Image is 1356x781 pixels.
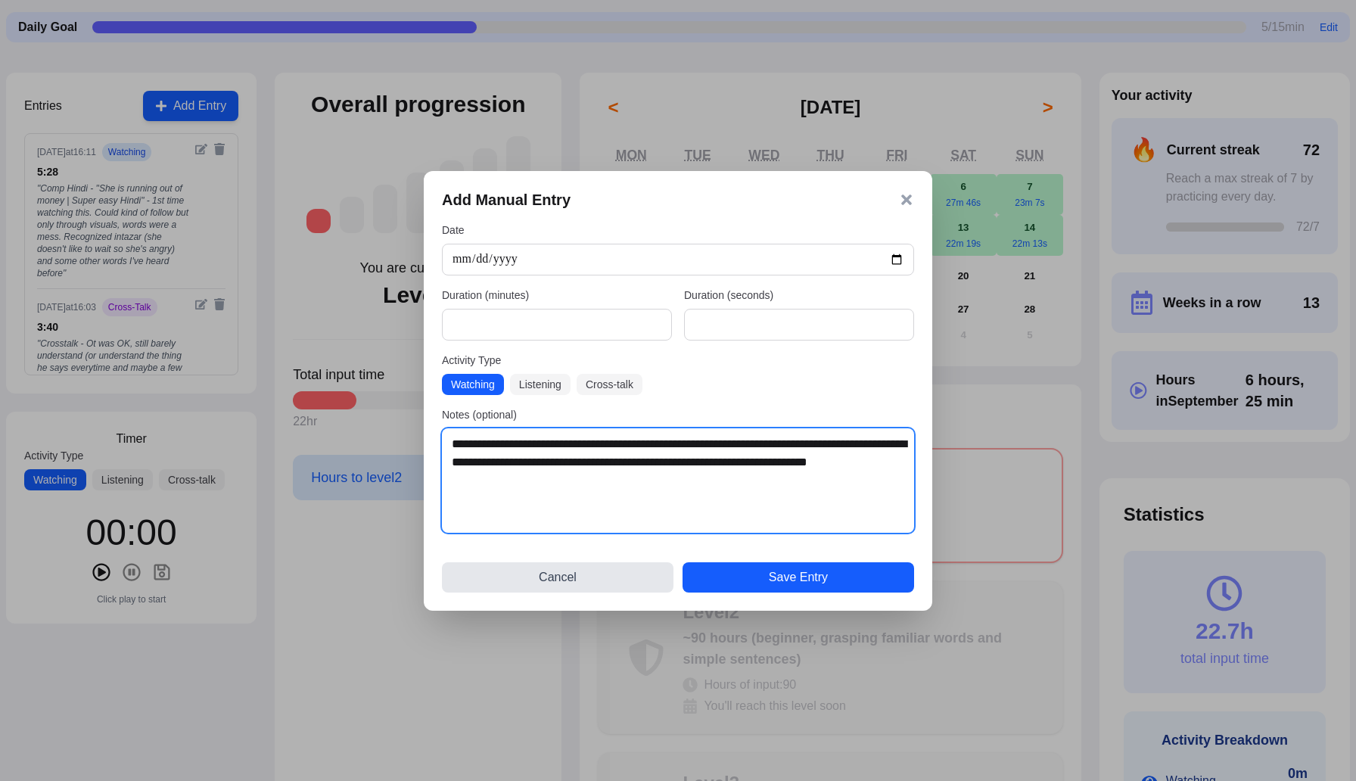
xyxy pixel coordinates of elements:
[442,222,914,238] label: Date
[442,374,504,395] button: Watching
[684,288,914,303] label: Duration (seconds)
[577,374,642,395] button: Cross-talk
[683,562,914,593] button: Save Entry
[442,288,672,303] label: Duration (minutes)
[442,189,571,210] h3: Add Manual Entry
[442,407,914,422] label: Notes (optional)
[442,353,914,368] label: Activity Type
[510,374,571,395] button: Listening
[442,562,673,593] button: Cancel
